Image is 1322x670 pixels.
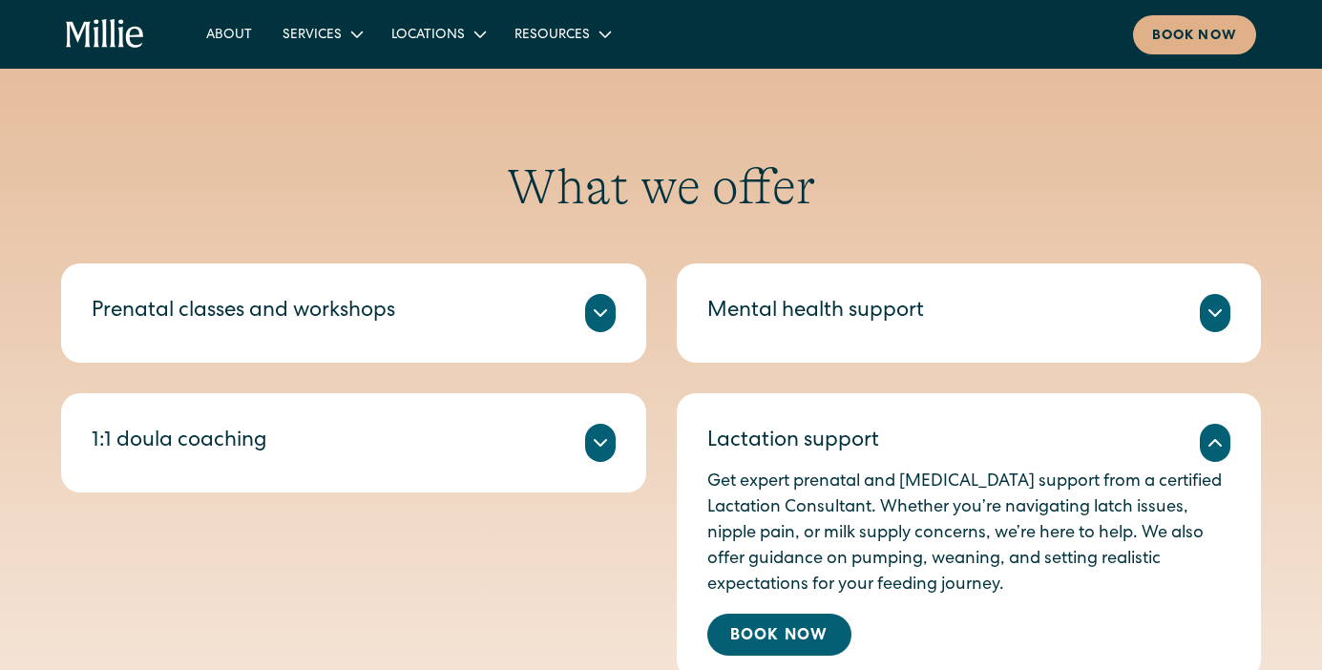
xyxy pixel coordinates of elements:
div: Locations [376,18,499,50]
div: 1:1 doula coaching [92,427,267,458]
a: Book Now [707,614,851,656]
div: Services [283,26,342,46]
p: Get expert prenatal and [MEDICAL_DATA] support from a certified Lactation Consultant. Whether you... [707,470,1231,598]
div: Lactation support [707,427,879,458]
div: Resources [514,26,590,46]
div: Services [267,18,376,50]
a: About [191,18,267,50]
div: Resources [499,18,624,50]
div: Mental health support [707,297,924,328]
div: Locations [391,26,465,46]
a: home [66,19,144,50]
div: Prenatal classes and workshops [92,297,395,328]
div: Book now [1152,27,1237,47]
h2: What we offer [61,157,1261,217]
a: Book now [1133,15,1256,54]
